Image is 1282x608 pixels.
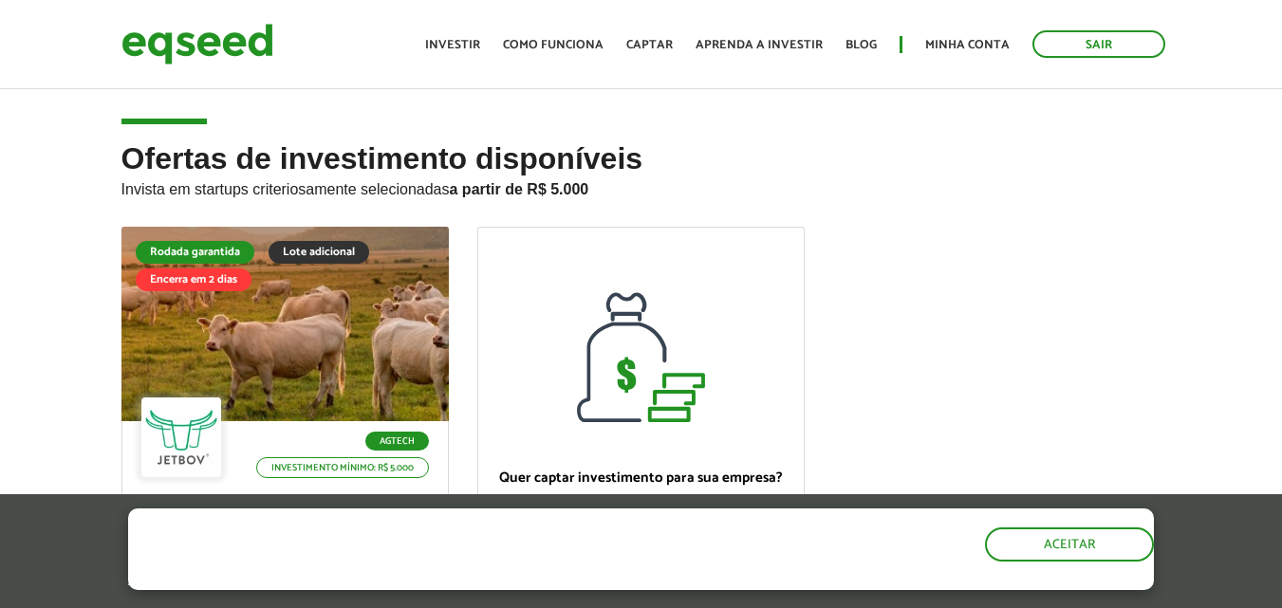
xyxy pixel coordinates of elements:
div: Encerra em 2 dias [136,268,251,291]
h2: Ofertas de investimento disponíveis [121,142,1161,227]
div: Lote adicional [269,241,369,264]
p: Agtech [365,432,429,451]
p: Investimento mínimo: R$ 5.000 [256,457,429,478]
h5: O site da EqSeed utiliza cookies para melhorar sua navegação. [128,508,743,567]
a: Sair [1032,30,1165,58]
a: Blog [845,39,877,51]
a: política de privacidade e de cookies [379,574,598,590]
button: Aceitar [985,527,1154,562]
p: Ao clicar em "aceitar", você aceita nossa . [128,572,743,590]
div: Rodada garantida [136,241,254,264]
img: EqSeed [121,19,273,69]
p: Invista em startups criteriosamente selecionadas [121,175,1161,198]
a: Investir [425,39,480,51]
a: Captar [626,39,673,51]
a: Minha conta [925,39,1010,51]
strong: a partir de R$ 5.000 [450,181,589,197]
p: Quer captar investimento para sua empresa? [497,470,785,487]
a: Como funciona [503,39,604,51]
a: Aprenda a investir [696,39,823,51]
